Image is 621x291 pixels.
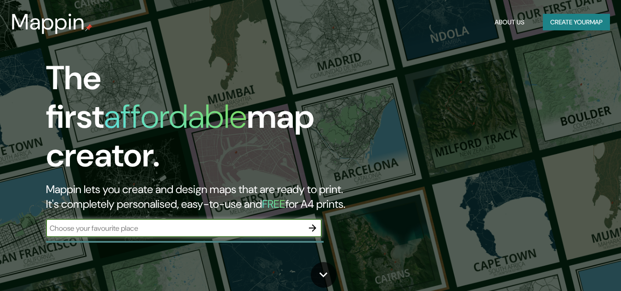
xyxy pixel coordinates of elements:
[543,14,610,31] button: Create yourmap
[11,9,85,35] h3: Mappin
[46,59,357,182] h1: The first map creator.
[262,197,285,211] h5: FREE
[46,223,303,234] input: Choose your favourite place
[491,14,528,31] button: About Us
[85,24,92,31] img: mappin-pin
[46,182,357,211] h2: Mappin lets you create and design maps that are ready to print. It's completely personalised, eas...
[104,95,247,138] h1: affordable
